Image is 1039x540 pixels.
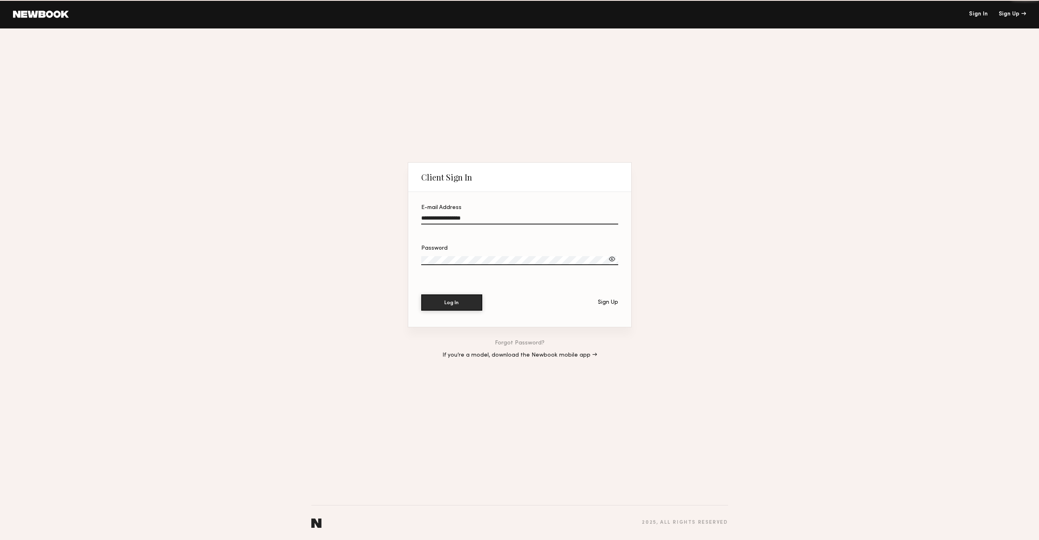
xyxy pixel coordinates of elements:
div: 2025 , all rights reserved [642,520,728,525]
div: Sign Up [999,11,1026,17]
div: Client Sign In [421,172,472,182]
div: Sign Up [598,300,618,305]
input: E-mail Address [421,215,618,224]
a: Forgot Password? [495,340,545,346]
a: If you’re a model, download the Newbook mobile app → [442,353,597,358]
div: Password [421,246,618,251]
input: Password [421,256,618,265]
div: E-mail Address [421,205,618,211]
a: Sign In [969,11,988,17]
button: Log In [421,294,482,311]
